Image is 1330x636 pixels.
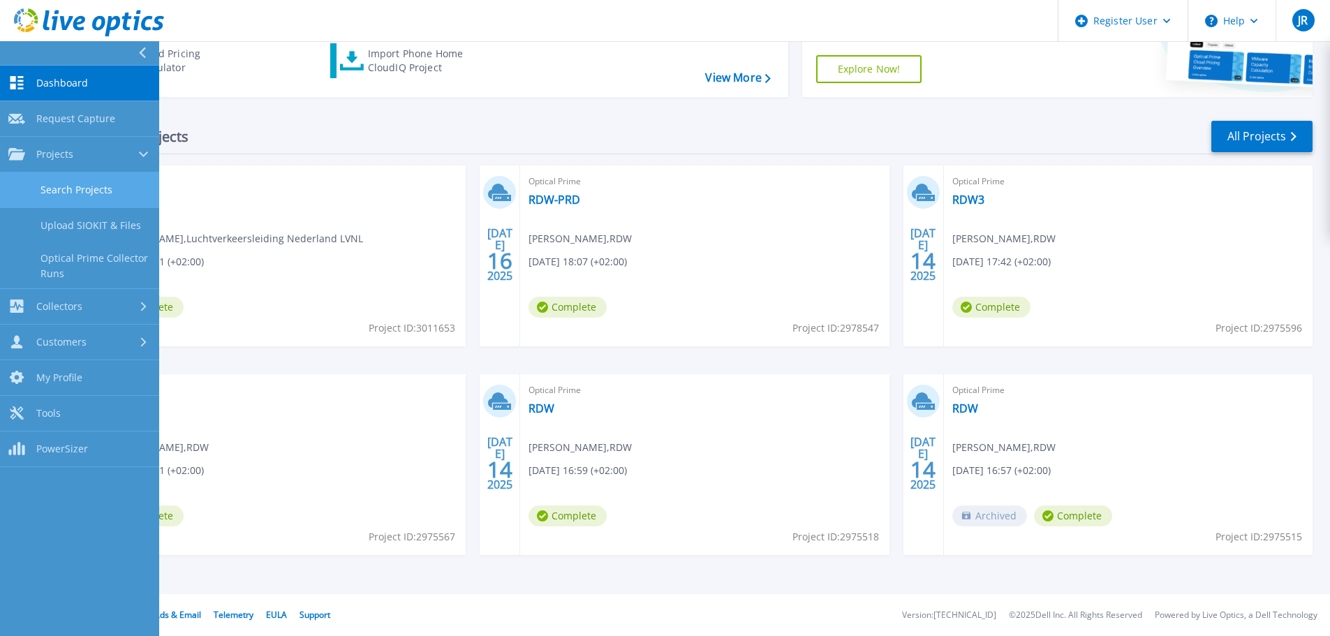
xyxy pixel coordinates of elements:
a: RDW3 [952,193,984,207]
a: All Projects [1211,121,1313,152]
a: EULA [266,609,287,621]
span: Project ID: 2975567 [369,529,455,545]
span: Archived [952,505,1027,526]
span: [DATE] 17:42 (+02:00) [952,254,1051,269]
li: Version: [TECHNICAL_ID] [902,611,996,620]
span: My Profile [36,371,82,384]
span: Request Capture [36,112,115,125]
li: © 2025 Dell Inc. All Rights Reserved [1009,611,1142,620]
span: Collectors [36,300,82,313]
div: [DATE] 2025 [910,229,936,280]
a: RDW [952,401,978,415]
span: Complete [529,505,607,526]
span: [PERSON_NAME] , RDW [529,440,632,455]
span: Optical Prime [529,383,880,398]
span: Optical Prime [952,383,1304,398]
span: Optical Prime [529,174,880,189]
span: Customers [36,336,87,348]
span: Optical Prime [105,174,457,189]
span: Tools [36,407,61,420]
span: 14 [910,464,936,475]
span: Projects [36,148,73,161]
a: Support [300,609,330,621]
span: [PERSON_NAME] , RDW [952,231,1056,246]
span: Dashboard [36,77,88,89]
span: Optical Prime [105,383,457,398]
div: [DATE] 2025 [487,438,513,489]
span: [DATE] 16:57 (+02:00) [952,463,1051,478]
span: Project ID: 2975515 [1216,529,1302,545]
a: Ads & Email [154,609,201,621]
a: Explore Now! [816,55,922,83]
span: Optical Prime [952,174,1304,189]
div: [DATE] 2025 [910,438,936,489]
span: Complete [1034,505,1112,526]
span: [PERSON_NAME] , Luchtverkeersleiding Nederland LVNL [105,231,363,246]
span: Project ID: 2975596 [1216,320,1302,336]
div: [DATE] 2025 [487,229,513,280]
span: [DATE] 16:59 (+02:00) [529,463,627,478]
span: Project ID: 2978547 [792,320,879,336]
span: [PERSON_NAME] , RDW [952,440,1056,455]
span: JR [1298,15,1308,26]
span: 14 [487,464,512,475]
span: 16 [487,255,512,267]
span: Project ID: 3011653 [369,320,455,336]
li: Powered by Live Optics, a Dell Technology [1155,611,1317,620]
span: 14 [910,255,936,267]
div: Cloud Pricing Calculator [137,47,249,75]
span: [PERSON_NAME] , RDW [529,231,632,246]
span: Project ID: 2975518 [792,529,879,545]
a: View More [705,71,770,84]
div: Import Phone Home CloudIQ Project [368,47,477,75]
a: RDW-PRD [529,193,580,207]
span: Complete [529,297,607,318]
span: [DATE] 18:07 (+02:00) [529,254,627,269]
span: Complete [952,297,1030,318]
a: Telemetry [214,609,253,621]
a: RDW [529,401,554,415]
a: Cloud Pricing Calculator [99,43,255,78]
span: PowerSizer [36,443,88,455]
